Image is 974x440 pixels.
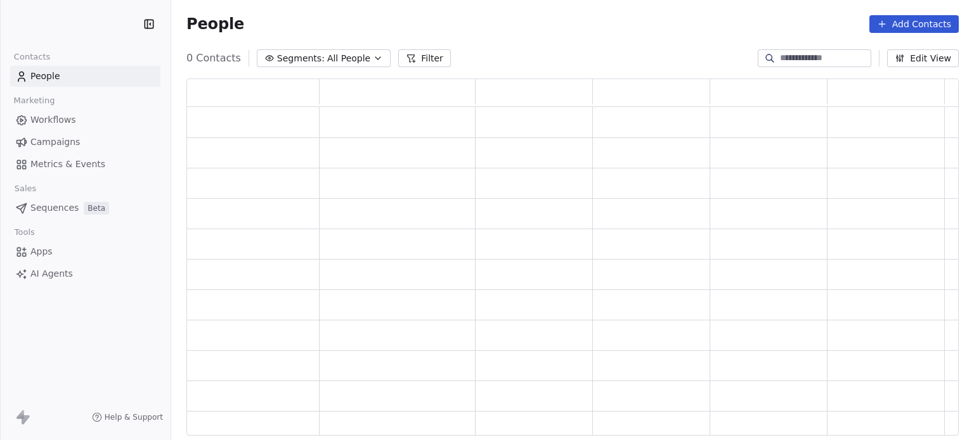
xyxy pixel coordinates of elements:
a: Workflows [10,110,160,130]
span: Sequences [30,201,79,215]
span: 0 Contacts [186,51,241,66]
a: Help & Support [92,412,163,422]
button: Add Contacts [869,15,959,33]
a: People [10,66,160,87]
a: Campaigns [10,132,160,153]
span: People [186,15,244,34]
a: AI Agents [10,263,160,284]
span: Workflows [30,113,76,127]
span: All People [327,52,370,65]
span: Campaigns [30,135,80,149]
a: Apps [10,241,160,262]
button: Filter [398,49,451,67]
span: Apps [30,245,53,258]
span: Tools [9,223,40,242]
a: Metrics & Events [10,154,160,175]
button: Edit View [887,49,959,67]
span: Sales [9,179,42,198]
span: Help & Support [105,412,163,422]
a: SequencesBeta [10,198,160,218]
span: AI Agents [30,267,73,280]
span: Marketing [8,91,60,110]
span: Contacts [8,47,56,66]
span: Segments: [277,52,325,65]
span: Metrics & Events [30,158,105,171]
span: People [30,70,60,83]
span: Beta [84,202,109,215]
